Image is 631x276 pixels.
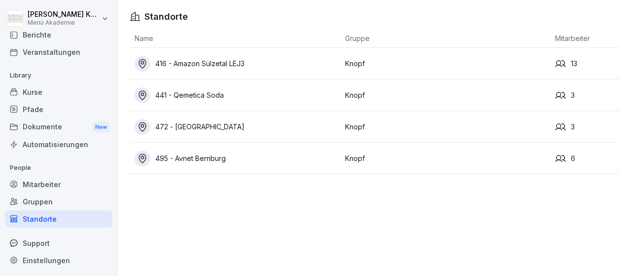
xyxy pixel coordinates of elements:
p: [PERSON_NAME] Knopf [28,10,100,19]
div: 13 [555,58,619,69]
div: 3 [555,90,619,101]
th: Mitarbeiter [550,29,619,48]
h1: Standorte [144,10,188,23]
a: Veranstaltungen [5,43,112,61]
th: Gruppe [340,29,551,48]
a: 472 - [GEOGRAPHIC_DATA] [135,119,340,135]
a: 441 - Qemetica Soda [135,87,340,103]
a: Kurse [5,83,112,101]
th: Name [130,29,340,48]
td: Knopf [340,48,551,79]
td: Knopf [340,143,551,174]
a: DokumenteNew [5,118,112,136]
div: 6 [555,153,619,164]
p: Library [5,68,112,83]
div: Dokumente [5,118,112,136]
div: 3 [555,121,619,132]
a: Mitarbeiter [5,176,112,193]
div: New [93,121,109,133]
a: Standorte [5,210,112,228]
a: Berichte [5,26,112,43]
td: Knopf [340,111,551,143]
p: People [5,160,112,176]
a: Automatisierungen [5,136,112,153]
a: 495 - Avnet Bernburg [135,151,340,166]
a: 416 - Amazon Sülzetal LEJ3 [135,56,340,72]
p: Menü Akademie [28,19,100,26]
td: Knopf [340,79,551,111]
a: Einstellungen [5,252,112,269]
div: Support [5,235,112,252]
a: Pfade [5,101,112,118]
a: Gruppen [5,193,112,210]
